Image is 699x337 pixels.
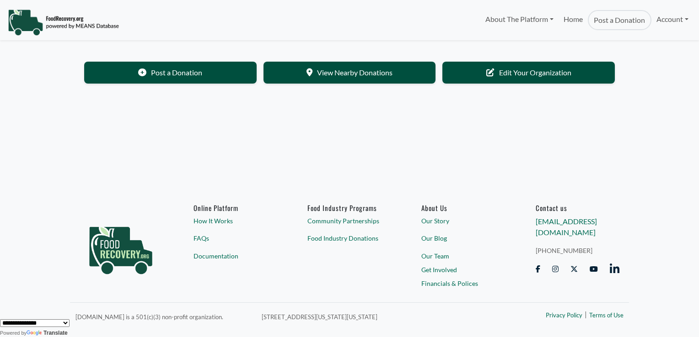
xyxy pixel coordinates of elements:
[27,330,68,336] a: Translate
[27,330,43,337] img: Google Translate
[307,216,392,226] a: Community Partnerships
[421,265,505,274] a: Get Involved
[421,216,505,226] a: Our Story
[589,311,624,320] a: Terms of Use
[480,10,558,28] a: About The Platform
[588,10,651,30] a: Post a Donation
[585,309,587,320] span: |
[536,217,597,237] a: [EMAIL_ADDRESS][DOMAIN_NAME]
[421,278,505,288] a: Financials & Polices
[536,246,620,255] a: [PHONE_NUMBER]
[559,10,588,30] a: Home
[8,9,119,36] img: NavigationLogo_FoodRecovery-91c16205cd0af1ed486a0f1a7774a6544ea792ac00100771e7dd3ec7c0e58e41.png
[307,204,392,212] h6: Food Industry Programs
[194,233,278,243] a: FAQs
[421,251,505,261] a: Our Team
[194,251,278,261] a: Documentation
[651,10,694,28] a: Account
[442,62,615,84] a: Edit Your Organization
[75,311,251,322] p: [DOMAIN_NAME] is a 501(c)(3) non-profit organization.
[421,233,505,243] a: Our Blog
[84,62,257,84] a: Post a Donation
[421,204,505,212] a: About Us
[194,204,278,212] h6: Online Platform
[262,311,484,322] p: [STREET_ADDRESS][US_STATE][US_STATE]
[80,204,162,290] img: food_recovery_green_logo-76242d7a27de7ed26b67be613a865d9c9037ba317089b267e0515145e5e51427.png
[263,62,436,84] a: View Nearby Donations
[536,204,620,212] h6: Contact us
[194,216,278,226] a: How It Works
[546,311,582,320] a: Privacy Policy
[307,233,392,243] a: Food Industry Donations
